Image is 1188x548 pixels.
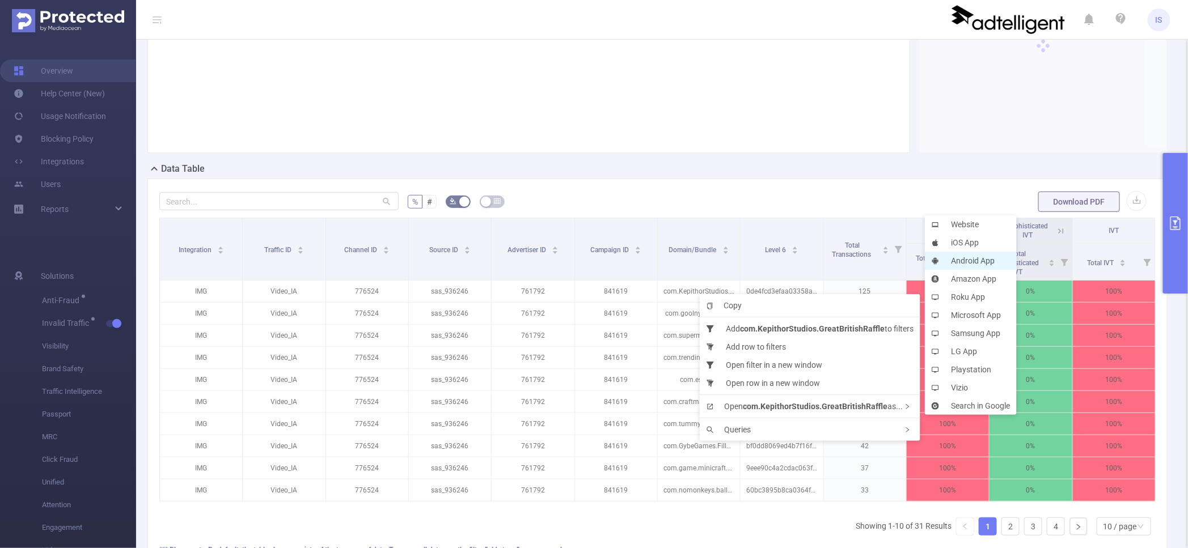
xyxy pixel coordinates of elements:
[243,479,325,501] p: Video_IA
[741,435,823,457] p: bf0dd8069ed4b7f16f5408d066b7a23776524
[217,245,224,252] div: Sort
[464,245,471,248] i: icon: caret-up
[1073,479,1155,501] p: 100%
[658,435,740,457] p: com.GybeGames.FillTheFridgeTest
[575,325,657,346] p: 841619
[890,218,906,280] i: Filter menu
[962,523,969,530] i: icon: left
[492,479,574,501] p: 761792
[907,435,989,457] p: 100%
[1119,258,1126,265] div: Sort
[700,374,920,392] li: Open row in a new window
[1073,369,1155,390] p: 100%
[326,413,408,435] p: 776524
[450,198,456,205] i: icon: bg-colors
[492,281,574,302] p: 761792
[925,252,1017,270] li: Android App
[707,402,903,411] span: Open as...
[707,303,719,309] i: icon: copy
[907,413,989,435] p: 100%
[297,245,304,252] div: Sort
[160,347,242,368] p: IMG
[160,413,242,435] p: IMG
[1047,517,1065,536] li: 4
[344,246,379,254] span: Channel ID
[264,246,293,254] span: Traffic ID
[42,494,136,516] span: Attention
[14,173,61,196] a: Users
[429,246,460,254] span: Source ID
[925,288,1017,306] li: Roku App
[824,479,906,501] p: 33
[635,245,641,248] i: icon: caret-up
[160,369,242,390] p: IMG
[722,245,729,248] i: icon: caret-up
[217,249,223,253] i: icon: caret-down
[41,265,74,287] span: Solutions
[492,347,574,368] p: 761792
[990,435,1072,457] p: 0%
[707,301,742,310] span: Copy
[552,249,558,253] i: icon: caret-down
[552,245,559,252] div: Sort
[14,150,84,173] a: Integrations
[990,479,1072,501] p: 0%
[658,369,740,390] p: com.esound
[42,471,136,494] span: Unified
[990,369,1072,390] p: 0%
[243,457,325,479] p: Video_IA
[1120,262,1126,265] i: icon: caret-down
[1156,9,1162,31] span: IS
[658,479,740,501] p: com.nomonkeys.ballblast
[658,457,740,479] p: com.game.minicraft.village
[383,249,390,253] i: icon: caret-down
[904,403,911,410] i: icon: right
[1138,523,1144,531] i: icon: down
[575,413,657,435] p: 841619
[932,275,945,283] i: icon: amazon-circle
[925,215,1017,233] li: Website
[741,457,823,479] p: 9eee90c4a2cdac063ff32c681b31867776524
[243,347,325,368] p: Video_IA
[925,360,1017,379] li: Playstation
[1049,258,1055,261] i: icon: caret-up
[882,245,889,252] div: Sort
[326,325,408,346] p: 776524
[658,281,740,302] p: com.KepithorStudios.GreatBritishRaffle
[1069,517,1088,536] li: Next Page
[925,379,1017,397] li: Vizio
[792,245,798,248] i: icon: caret-up
[1047,518,1064,535] a: 4
[916,254,955,271] span: Total General IVT
[383,245,390,252] div: Sort
[1087,259,1115,267] span: Total IVT
[494,198,501,205] i: icon: table
[741,479,823,501] p: 60bc3895b8ca0364f563692eea2956a776524
[575,347,657,368] p: 841619
[590,246,631,254] span: Campaign ID
[1139,244,1155,280] i: Filter menu
[1073,413,1155,435] p: 100%
[492,457,574,479] p: 761792
[658,325,740,346] p: com.supermarket.journey
[882,245,889,248] i: icon: caret-up
[12,9,124,32] img: Protected Media
[1007,222,1049,239] span: Sophisticated IVT
[824,435,906,457] p: 42
[882,249,889,253] i: icon: caret-down
[658,413,740,435] p: com.tummygames.sliceit
[326,281,408,302] p: 776524
[1073,391,1155,413] p: 100%
[1073,303,1155,324] p: 100%
[243,303,325,324] p: Video_IA
[856,517,952,536] li: Showing 1-10 of 31 Results
[161,162,205,176] h2: Data Table
[508,246,548,254] span: Advertiser ID
[792,249,798,253] i: icon: caret-down
[925,342,1017,360] li: LG App
[700,320,920,338] li: Add to filters
[326,479,408,501] p: 776524
[669,246,718,254] span: Domain/Bundle
[42,426,136,448] span: MRC
[990,281,1072,302] p: 0%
